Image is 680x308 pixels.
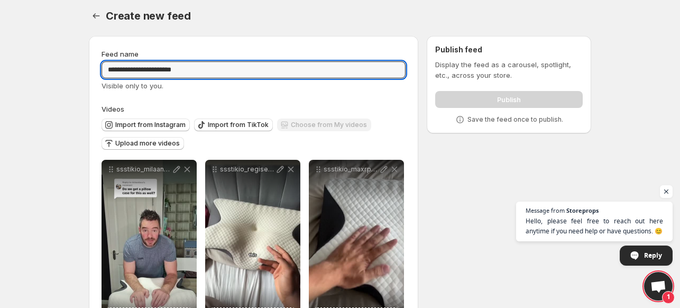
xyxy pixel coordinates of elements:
span: 1 [662,291,675,304]
span: Create new feed [106,10,191,22]
button: Upload more videos [102,137,184,150]
p: ssstikio_maxrpmdeals_1755603697969 online-video-cuttercom [324,165,379,174]
span: Import from TikTok [208,121,269,129]
button: Import from TikTok [194,119,273,131]
h2: Publish feed [435,44,583,55]
p: Save the feed once to publish. [467,115,563,124]
span: Reply [644,246,662,265]
span: Upload more videos [115,139,180,148]
a: Open chat [644,272,673,301]
span: Message from [526,207,565,213]
p: ssstikio_regisessentials_1755603674112 online-video-cuttercom [220,165,275,174]
span: Feed name [102,50,139,58]
span: Visible only to you. [102,81,163,90]
span: Import from Instagram [115,121,186,129]
button: Settings [89,8,104,23]
span: Videos [102,105,124,113]
span: Hello, please feel free to reach out here anytime if you need help or have questions. 😊 [526,216,663,236]
p: ssstikio_milaandmike_1755601558686 online-video-cuttercom [116,165,171,174]
button: Import from Instagram [102,119,190,131]
span: Storeprops [566,207,599,213]
p: Display the feed as a carousel, spotlight, etc., across your store. [435,59,583,80]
